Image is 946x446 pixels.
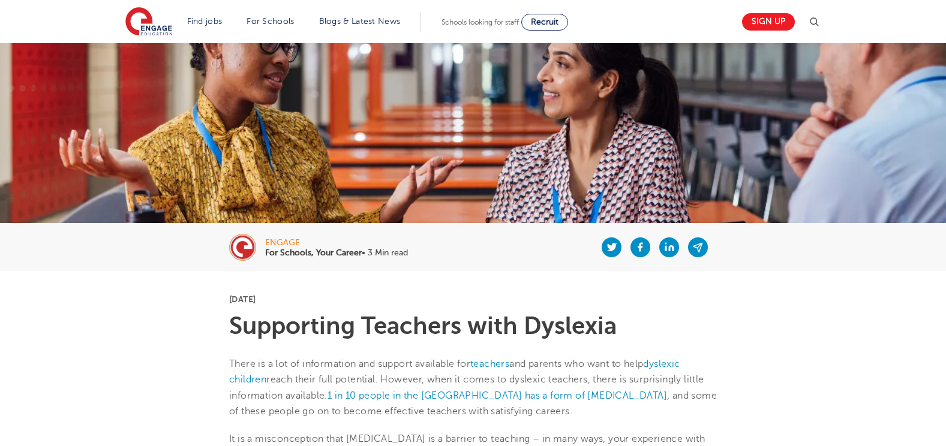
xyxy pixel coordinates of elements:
[531,17,558,26] span: Recruit
[319,17,401,26] a: Blogs & Latest News
[265,239,408,247] div: engage
[442,18,519,26] span: Schools looking for staff
[265,248,362,257] b: For Schools, Your Career
[247,17,294,26] a: For Schools
[265,249,408,257] p: • 3 Min read
[521,14,568,31] a: Recruit
[229,295,717,303] p: [DATE]
[229,358,717,417] span: There is a lot of information and support available for and parents who want to help reach their ...
[229,314,717,338] h1: Supporting Teachers with Dyslexia
[742,13,795,31] a: Sign up
[125,7,172,37] img: Engage Education
[187,17,223,26] a: Find jobs
[328,390,667,401] a: 1 in 10 people in the [GEOGRAPHIC_DATA] has a form of [MEDICAL_DATA]
[470,358,509,369] a: teachers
